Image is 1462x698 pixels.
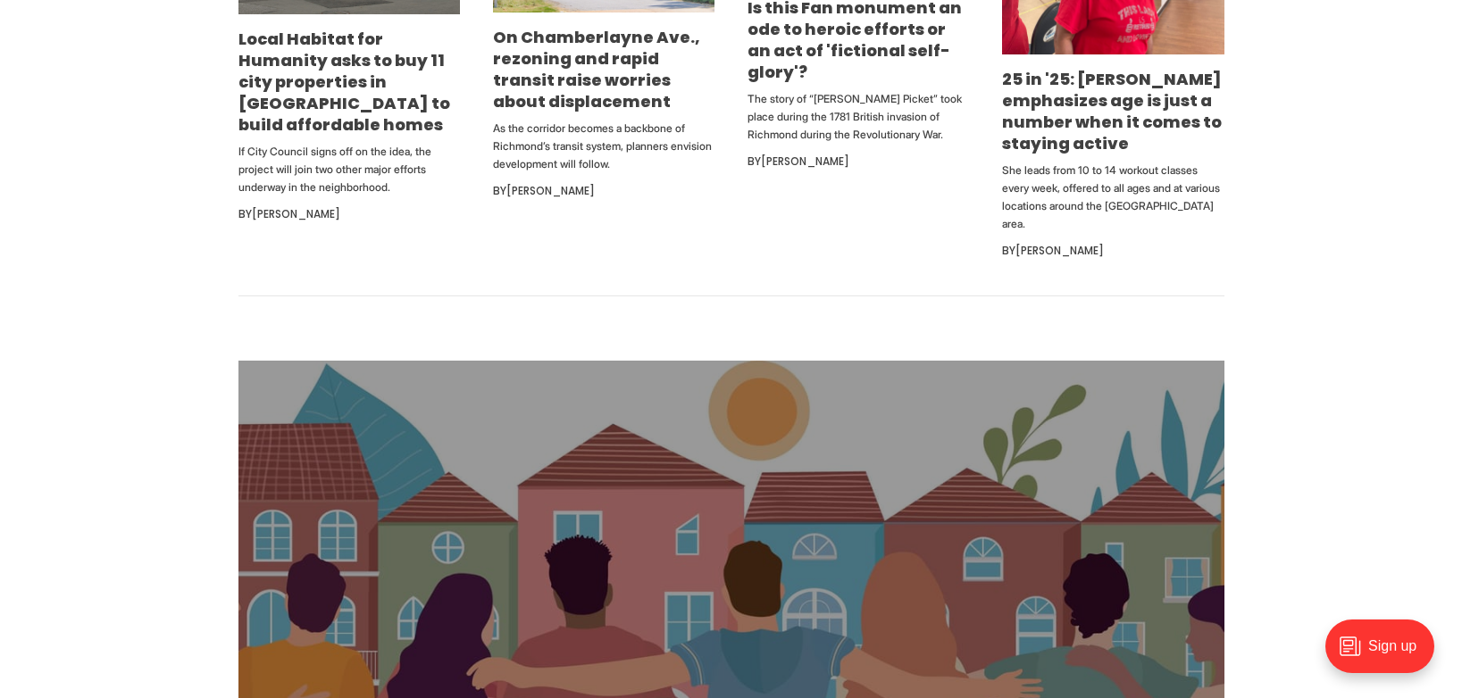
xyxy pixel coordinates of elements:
[238,204,460,225] div: By
[1002,240,1224,262] div: By
[506,183,595,198] a: [PERSON_NAME]
[748,151,969,172] div: By
[238,28,450,136] a: Local Habitat for Humanity asks to buy 11 city properties in [GEOGRAPHIC_DATA] to build affordabl...
[1310,611,1462,698] iframe: portal-trigger
[252,206,340,221] a: [PERSON_NAME]
[493,26,700,112] a: On Chamberlayne Ave., rezoning and rapid transit raise worries about displacement
[761,154,849,169] a: [PERSON_NAME]
[1002,68,1222,154] a: 25 in '25: [PERSON_NAME] emphasizes age is just a number when it comes to staying active
[1015,243,1104,258] a: [PERSON_NAME]
[493,180,714,202] div: By
[238,143,460,196] p: If City Council signs off on the idea, the project will join two other major efforts underway in ...
[493,120,714,173] p: As the corridor becomes a backbone of Richmond’s transit system, planners envision development wi...
[1002,162,1224,233] p: She leads from 10 to 14 workout classes every week, offered to all ages and at various locations ...
[748,90,969,144] p: The story of “[PERSON_NAME] Picket” took place during the 1781 British invasion of Richmond durin...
